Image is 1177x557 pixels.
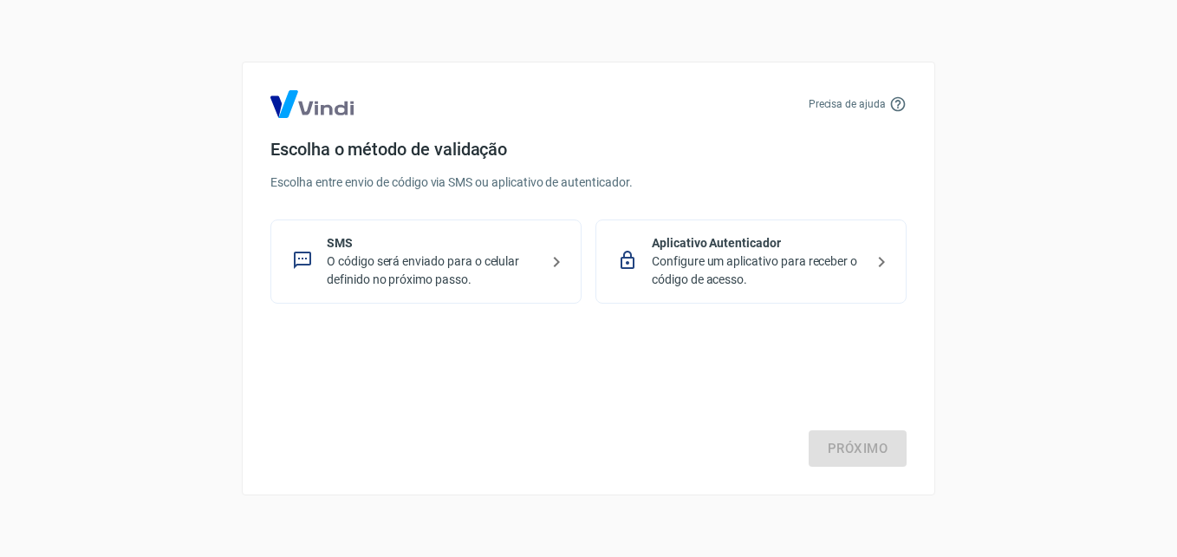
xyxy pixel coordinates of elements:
[327,234,539,252] p: SMS
[270,174,907,192] p: Escolha entre envio de código via SMS ou aplicativo de autenticador.
[652,252,864,289] p: Configure um aplicativo para receber o código de acesso.
[270,90,354,118] img: Logo Vind
[809,96,886,112] p: Precisa de ajuda
[270,220,582,304] div: SMSO código será enviado para o celular definido no próximo passo.
[652,234,864,252] p: Aplicativo Autenticador
[327,252,539,289] p: O código será enviado para o celular definido no próximo passo.
[595,220,907,304] div: Aplicativo AutenticadorConfigure um aplicativo para receber o código de acesso.
[270,139,907,160] h4: Escolha o método de validação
